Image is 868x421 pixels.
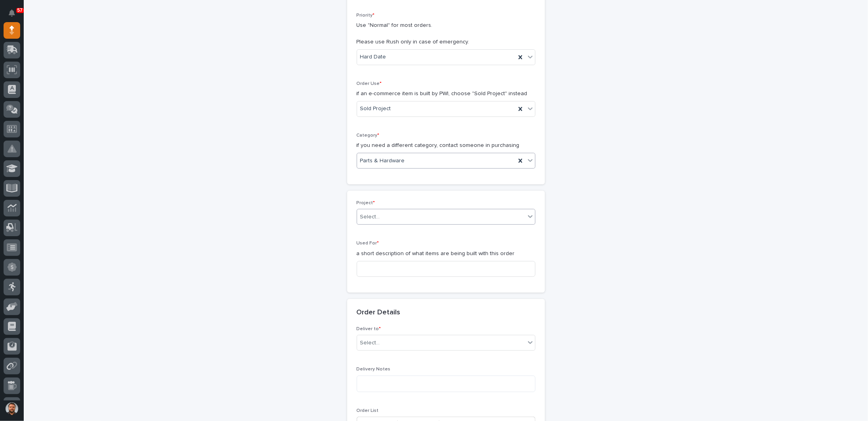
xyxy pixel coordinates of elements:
span: Delivery Notes [357,367,391,372]
span: Project [357,201,375,205]
button: Notifications [4,5,20,21]
span: Order Use [357,81,382,86]
span: Sold Project [360,105,391,113]
div: Notifications57 [10,9,20,22]
div: Select... [360,339,380,347]
span: Priority [357,13,375,18]
span: Used For [357,241,379,246]
span: Order List [357,408,379,413]
p: 57 [17,8,23,13]
p: Use "Normal" for most orders. Please use Rush only in case of emergency. [357,21,535,46]
span: Parts & Hardware [360,157,405,165]
p: if you need a different category, contact someone in purchasing [357,141,535,150]
span: Category [357,133,380,138]
span: Hard Date [360,53,386,61]
p: a short description of what items are being built with this order [357,250,535,258]
p: if an e-commerce item is built by PWI, choose "Sold Project" instead [357,90,535,98]
div: Select... [360,213,380,221]
button: users-avatar [4,400,20,417]
span: Deliver to [357,327,381,331]
h2: Order Details [357,308,401,317]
